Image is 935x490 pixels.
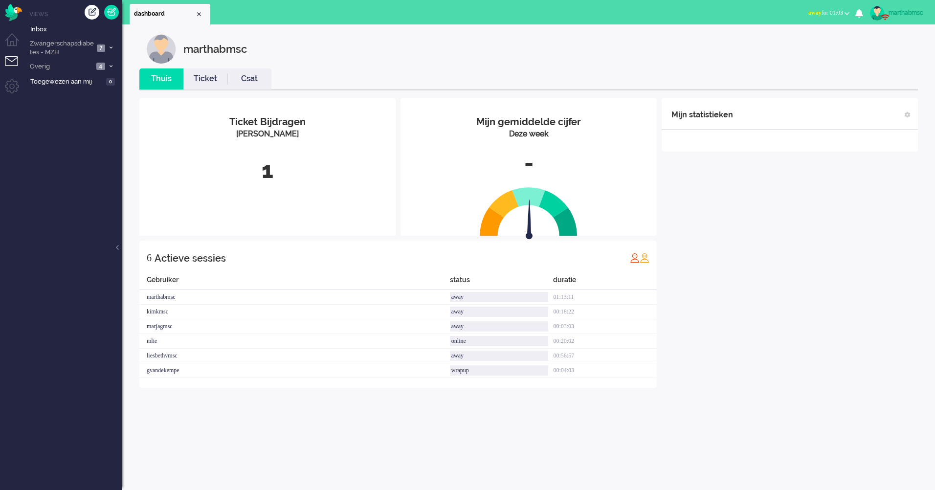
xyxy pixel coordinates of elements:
li: Tickets menu [5,56,27,78]
div: away [450,351,549,361]
span: 4 [96,63,105,70]
div: Gebruiker [139,275,450,290]
img: profile_orange.svg [640,253,649,263]
div: gvandekempe [139,363,450,378]
div: liesbethvmsc [139,349,450,363]
span: Toegewezen aan mij [30,77,103,87]
span: Inbox [30,25,122,34]
span: dashboard [134,10,195,18]
img: semi_circle.svg [480,187,578,236]
div: Mijn gemiddelde cijfer [408,115,649,129]
div: wrapup [450,365,549,376]
li: Csat [227,68,271,89]
a: Inbox [28,23,122,34]
li: Dashboard [130,4,210,24]
div: 00:18:22 [553,305,657,319]
div: marthabmsc [183,34,247,64]
li: Dashboard menu [5,33,27,55]
div: 6 [147,248,152,267]
div: Deze week [408,129,649,140]
img: profile_red.svg [630,253,640,263]
a: Csat [227,73,271,85]
div: 01:13:11 [553,290,657,305]
span: for 01:03 [808,9,843,16]
div: kimkmsc [139,305,450,319]
div: 00:03:03 [553,319,657,334]
div: marthabmsc [889,8,925,18]
div: status [450,275,554,290]
a: Quick Ticket [104,5,119,20]
a: Omnidesk [5,6,22,14]
div: Ticket Bijdragen [147,115,388,129]
span: Zwangerschapsdiabetes - MZH [28,39,94,57]
button: awayfor 01:03 [802,6,855,20]
span: Overig [28,62,93,71]
li: Ticket [183,68,227,89]
div: duratie [553,275,657,290]
div: Creëer ticket [85,5,99,20]
div: away [450,292,549,302]
div: online [450,336,549,346]
span: 7 [97,45,105,52]
img: arrow.svg [508,200,550,242]
div: Close tab [195,10,203,18]
div: mlie [139,334,450,349]
a: marthabmsc [868,6,925,21]
li: Views [29,10,122,18]
div: 00:56:57 [553,349,657,363]
li: Admin menu [5,79,27,101]
div: away [450,307,549,317]
div: 00:04:03 [553,363,657,378]
div: Mijn statistieken [671,105,733,125]
div: 1 [147,155,388,187]
img: flow_omnibird.svg [5,4,22,21]
div: Actieve sessies [155,248,226,268]
img: customer.svg [147,34,176,64]
div: [PERSON_NAME] [147,129,388,140]
a: Thuis [139,73,183,85]
li: awayfor 01:03 [802,3,855,24]
a: Ticket [183,73,227,85]
div: - [408,147,649,179]
span: away [808,9,822,16]
div: 00:20:02 [553,334,657,349]
div: away [450,321,549,332]
div: marthabmsc [139,290,450,305]
div: marjagmsc [139,319,450,334]
a: Toegewezen aan mij 0 [28,76,122,87]
li: Thuis [139,68,183,89]
span: 0 [106,78,115,86]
